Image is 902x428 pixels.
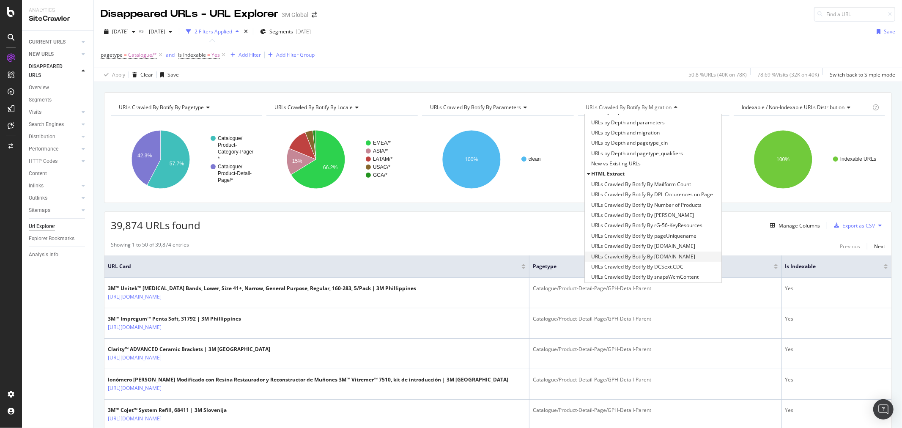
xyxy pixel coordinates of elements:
div: Previous [840,243,860,250]
span: 39,874 URLs found [111,218,200,232]
a: Overview [29,83,88,92]
span: URLs by Depth and pagetype_qualifiers [591,149,683,158]
a: [URL][DOMAIN_NAME] [108,384,162,392]
div: arrow-right-arrow-left [312,12,317,18]
text: 57.7% [170,161,184,167]
div: Yes [785,376,888,384]
span: URLs Crawled By Botify By DCSext.CDC [591,263,683,271]
div: 3M™ CoJet™ System Refill, 68411 | 3M Slovenija [108,406,227,414]
div: A chart. [578,123,728,196]
div: Add Filter Group [276,51,315,58]
a: Distribution [29,132,79,141]
div: Segments [29,96,52,104]
span: URLs by Depth and pagetype_cln [591,139,668,147]
span: Indexable / Non-Indexable URLs distribution [742,104,845,111]
text: 66.2% [323,165,337,170]
div: Catalogue/Product-Detail-Page/GPH-Detail-Parent [533,315,778,323]
text: GCA/* [373,172,387,178]
span: URLs Crawled By Botify By DCSext.Business [591,252,695,261]
span: pagetype [533,263,761,270]
div: HTTP Codes [29,157,58,166]
svg: A chart. [266,123,417,196]
div: Search Engines [29,120,64,129]
div: Open Intercom Messenger [873,399,894,420]
div: CURRENT URLS [29,38,66,47]
span: URL Card [108,263,519,270]
a: Search Engines [29,120,79,129]
button: Add Filter [227,50,261,60]
span: URLs Crawled By Botify By Meguiar [591,211,694,219]
div: [DATE] [296,28,311,35]
a: Inlinks [29,181,79,190]
div: Analytics [29,7,87,14]
input: Find a URL [814,7,895,22]
h4: URLs Crawled By Botify By parameters [428,101,566,114]
text: Page/* [218,177,233,183]
text: LATAM/* [373,156,393,162]
div: SiteCrawler [29,14,87,24]
span: URLs Crawled By Botify By locale [274,104,353,111]
div: Save [167,71,179,78]
button: Clear [129,68,153,82]
a: [URL][DOMAIN_NAME] [108,414,162,423]
text: USAC/* [373,164,391,170]
span: pagetype [101,51,123,58]
div: Url Explorer [29,222,55,231]
span: Is Indexable [785,263,871,270]
text: Category-Page/ [218,149,254,155]
div: Performance [29,145,58,154]
div: Catalogue/Product-Detail-Page/GPH-Detail-Parent [533,346,778,353]
div: Ionómero [PERSON_NAME] Modificado con Resina Restaurador y Reconstructor de Muñones 3M™ Vitremer™... [108,376,508,384]
span: = [124,51,127,58]
h4: URLs Crawled By Botify By pagetype [117,101,255,114]
div: Showing 1 to 50 of 39,874 entries [111,241,189,251]
div: Catalogue/Product-Detail-Page/GPH-Detail-Parent [533,376,778,384]
a: CURRENT URLS [29,38,79,47]
button: Save [157,68,179,82]
a: Performance [29,145,79,154]
span: Segments [269,28,293,35]
a: NEW URLS [29,50,79,59]
span: URLs Crawled By Botify By parameters [430,104,521,111]
text: Product- [218,142,237,148]
span: URLs Crawled By Botify By Mailform Count [591,180,691,189]
button: Save [873,25,895,38]
div: Add Filter [239,51,261,58]
text: ASIA/* [373,148,388,154]
div: 50.8 % URLs ( 40K on 78K ) [688,71,747,78]
a: Visits [29,108,79,117]
div: Sitemaps [29,206,50,215]
div: Explorer Bookmarks [29,234,74,243]
button: Manage Columns [767,220,820,230]
div: Outlinks [29,194,47,203]
text: 100% [776,156,790,162]
div: and [166,51,175,58]
svg: A chart. [422,123,572,196]
text: 42.3% [137,153,152,159]
div: Apply [112,71,125,78]
div: Manage Columns [779,222,820,229]
div: DISAPPEARED URLS [29,62,71,80]
div: NEW URLS [29,50,54,59]
button: and [166,51,175,59]
h4: URLs Crawled By Botify By locale [273,101,410,114]
svg: A chart. [111,123,262,196]
span: URLs Crawled By Botify By Number of Products [591,201,702,209]
div: Export as CSV [842,222,875,229]
text: Catalogue/ [218,164,243,170]
div: Next [874,243,885,250]
button: Switch back to Simple mode [826,68,895,82]
span: vs [139,27,145,34]
span: URLs Crawled By Botify By pageUniquename [591,232,696,240]
div: Yes [785,315,888,323]
div: A chart. [734,123,884,196]
div: Visits [29,108,41,117]
a: Url Explorer [29,222,88,231]
div: Clarity™ ADVANCED Ceramic Brackets | 3M [GEOGRAPHIC_DATA] [108,346,270,353]
text: EMEA/* [373,140,391,146]
div: 3M Global [282,11,308,19]
span: = [207,51,210,58]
